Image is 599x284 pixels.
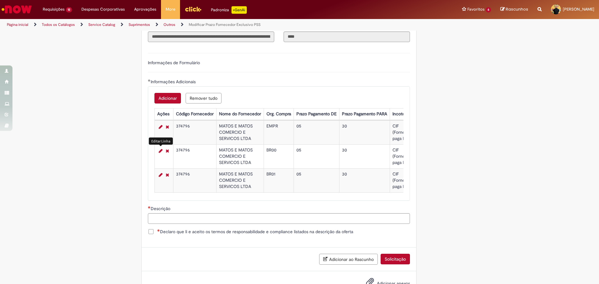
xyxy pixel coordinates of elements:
[173,108,216,120] th: Código Fornecedor
[148,31,274,42] input: Título
[173,144,216,168] td: 374796
[157,123,164,131] a: Editar Linha 1
[151,79,197,84] span: Informações Adicionais
[43,6,65,12] span: Requisições
[339,120,390,144] td: 30
[216,120,264,144] td: MATOS E MATOS COMERCIO E SERVICOS LTDA
[506,6,528,12] span: Rascunhos
[294,120,339,144] td: 05
[154,108,173,120] th: Ações
[88,22,115,27] a: Service Catalog
[284,31,410,42] input: Código da Unidade
[129,22,150,27] a: Suprimentos
[148,206,151,209] span: Necessários
[186,93,222,103] button: Remove all rows for Informações Adicionais
[148,213,410,224] input: Descrição
[185,4,202,14] img: click_logo_yellow_360x200.png
[157,171,164,179] a: Editar Linha 3
[216,108,264,120] th: Nome do Fornecedor
[149,137,173,145] div: Editar Linha
[81,6,125,12] span: Despesas Corporativas
[264,120,294,144] td: EMPR
[211,6,247,14] div: Padroniza
[173,120,216,144] td: 374796
[164,147,171,155] a: Remover linha 2
[1,3,33,16] img: ServiceNow
[264,168,294,192] td: BR01
[173,168,216,192] td: 374796
[216,144,264,168] td: MATOS E MATOS COMERCIO E SERVICOS LTDA
[134,6,156,12] span: Aprovações
[500,7,528,12] a: Rascunhos
[163,22,175,27] a: Outros
[390,144,419,168] td: CIF (Fornecedor paga Frete)
[5,19,395,31] ul: Trilhas de página
[148,79,151,82] span: Obrigatório Preenchido
[166,6,175,12] span: More
[339,144,390,168] td: 30
[467,6,485,12] span: Favoritos
[390,120,419,144] td: CIF (Fornecedor paga Frete)
[164,123,171,131] a: Remover linha 1
[157,229,160,232] span: Necessários
[294,168,339,192] td: 05
[66,7,72,12] span: 12
[7,22,28,27] a: Página inicial
[339,168,390,192] td: 30
[319,254,378,265] button: Adicionar ao Rascunho
[294,108,339,120] th: Prazo Pagamento DE
[264,108,294,120] th: Org. Compra
[189,22,261,27] a: Modificar Prazo Fornecedor Exclusivo PSS
[264,144,294,168] td: BR00
[563,7,594,12] span: [PERSON_NAME]
[157,147,164,155] a: Editar Linha 2
[42,22,75,27] a: Todos os Catálogos
[216,168,264,192] td: MATOS E MATOS COMERCIO E SERVICOS LTDA
[164,171,171,179] a: Remover linha 3
[157,229,353,235] span: Declaro que li e aceito os termos de responsabilidade e compliance listados na descrição da oferta
[339,108,390,120] th: Prazo Pagamento PARA
[390,108,419,120] th: Incoterms
[154,93,181,103] button: Add a row for Informações Adicionais
[390,168,419,192] td: CIF (Fornecedor paga Frete)
[151,206,172,211] span: Descrição
[231,6,247,14] p: +GenAi
[294,144,339,168] td: 05
[486,7,491,12] span: 6
[381,254,410,264] button: Solicitação
[148,60,200,65] label: Informações de Formulário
